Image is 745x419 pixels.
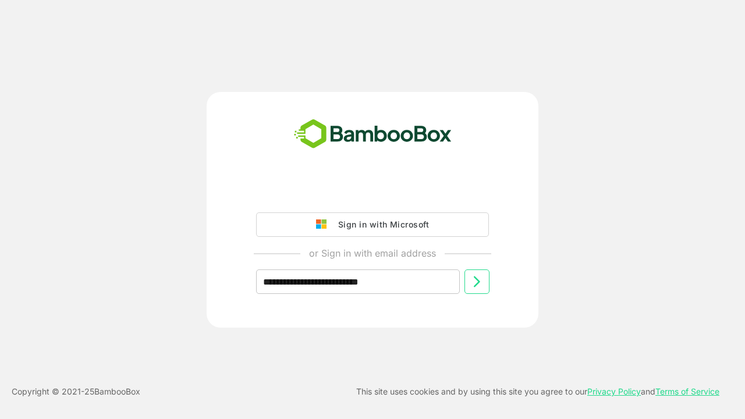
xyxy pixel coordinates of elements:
[332,217,429,232] div: Sign in with Microsoft
[250,180,495,205] iframe: Sign in with Google Button
[12,385,140,399] p: Copyright © 2021- 25 BambooBox
[316,219,332,230] img: google
[587,386,641,396] a: Privacy Policy
[256,212,489,237] button: Sign in with Microsoft
[288,115,458,154] img: bamboobox
[309,246,436,260] p: or Sign in with email address
[655,386,719,396] a: Terms of Service
[356,385,719,399] p: This site uses cookies and by using this site you agree to our and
